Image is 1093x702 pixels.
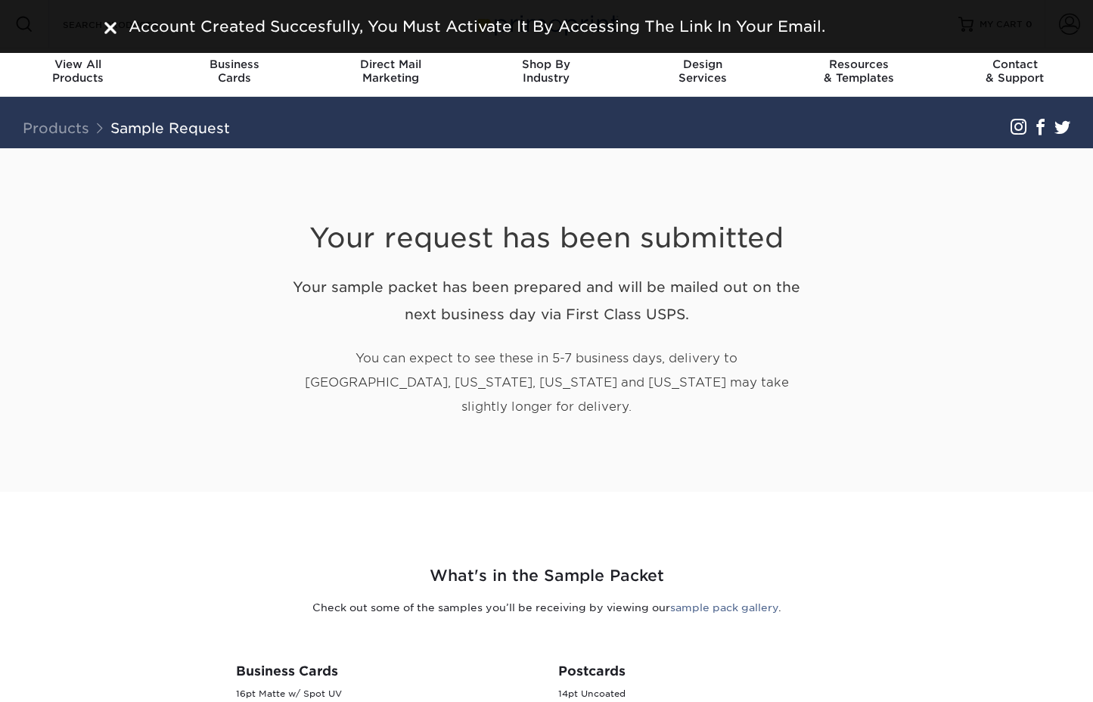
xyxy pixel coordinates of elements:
a: Sample Request [110,120,230,136]
span: Resources [781,57,936,71]
span: Shop By [468,57,624,71]
a: Resources& Templates [781,48,936,97]
span: Account Created Succesfully, You Must Activate It By Accessing The Link In Your Email. [129,17,825,36]
h1: Your request has been submitted [282,185,812,255]
a: BusinessCards [156,48,312,97]
h2: What's in the Sample Packet [104,564,989,588]
a: Contact& Support [937,48,1093,97]
a: Shop ByIndustry [468,48,624,97]
a: Direct MailMarketing [312,48,468,97]
a: DesignServices [625,48,781,97]
div: & Support [937,57,1093,85]
div: Cards [156,57,312,85]
h3: Postcards [558,663,858,679]
div: Industry [468,57,624,85]
a: Products [23,120,89,136]
span: Direct Mail [312,57,468,71]
span: Business [156,57,312,71]
p: Check out some of the samples you’ll be receiving by viewing our . [104,600,989,615]
a: sample pack gallery [670,601,778,613]
div: & Templates [781,57,936,85]
div: Marketing [312,57,468,85]
span: Design [625,57,781,71]
h3: Business Cards [236,663,536,679]
iframe: Google Customer Reviews [4,656,129,697]
span: Contact [937,57,1093,71]
div: Services [625,57,781,85]
h2: Your sample packet has been prepared and will be mailed out on the next business day via First Cl... [282,273,812,329]
p: You can expect to see these in 5-7 business days, delivery to [GEOGRAPHIC_DATA], [US_STATE], [US_... [282,346,812,419]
